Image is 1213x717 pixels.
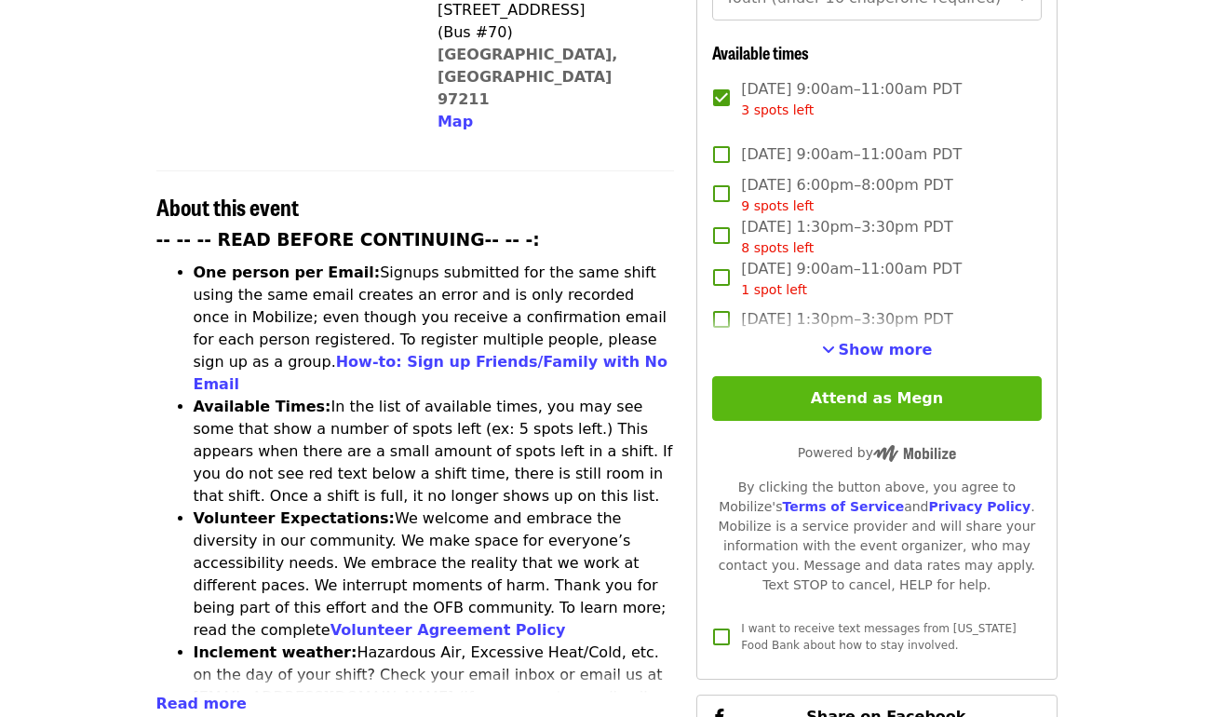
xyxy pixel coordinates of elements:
[156,693,247,715] button: Read more
[194,398,331,415] strong: Available Times:
[839,341,933,358] span: Show more
[194,509,396,527] strong: Volunteer Expectations:
[741,240,814,255] span: 8 spots left
[741,216,952,258] span: [DATE] 1:30pm–3:30pm PDT
[194,396,675,507] li: In the list of available times, you may see some that show a number of spots left (ex: 5 spots le...
[712,376,1041,421] button: Attend as Megn
[194,264,381,281] strong: One person per Email:
[712,478,1041,595] div: By clicking the button above, you agree to Mobilize's and . Mobilize is a service provider and wi...
[156,230,540,250] strong: -- -- -- READ BEFORE CONTINUING-- -- -:
[822,339,933,361] button: See more timeslots
[330,621,566,639] a: Volunteer Agreement Policy
[741,102,814,117] span: 3 spots left
[873,445,956,462] img: Powered by Mobilize
[194,262,675,396] li: Signups submitted for the same shift using the same email creates an error and is only recorded o...
[741,174,952,216] span: [DATE] 6:00pm–8:00pm PDT
[194,643,357,661] strong: Inclement weather:
[741,282,807,297] span: 1 spot left
[741,308,952,331] span: [DATE] 1:30pm–3:30pm PDT
[741,258,962,300] span: [DATE] 9:00am–11:00am PDT
[741,622,1016,652] span: I want to receive text messages from [US_STATE] Food Bank about how to stay involved.
[798,445,956,460] span: Powered by
[156,695,247,712] span: Read more
[438,111,473,133] button: Map
[438,46,618,108] a: [GEOGRAPHIC_DATA], [GEOGRAPHIC_DATA] 97211
[741,143,962,166] span: [DATE] 9:00am–11:00am PDT
[928,499,1031,514] a: Privacy Policy
[712,40,809,64] span: Available times
[438,113,473,130] span: Map
[741,78,962,120] span: [DATE] 9:00am–11:00am PDT
[438,21,659,44] div: (Bus #70)
[194,353,668,393] a: How-to: Sign up Friends/Family with No Email
[194,507,675,642] li: We welcome and embrace the diversity in our community. We make space for everyone’s accessibility...
[156,190,299,223] span: About this event
[782,499,904,514] a: Terms of Service
[741,198,814,213] span: 9 spots left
